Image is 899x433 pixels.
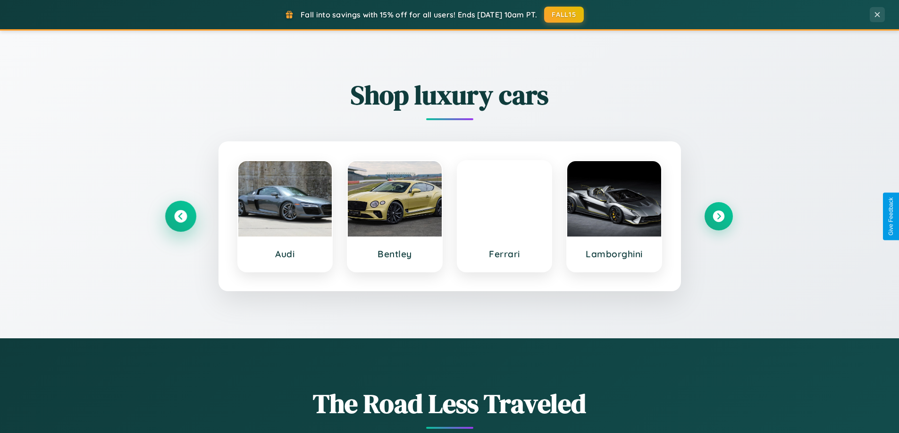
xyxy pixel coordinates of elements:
span: Fall into savings with 15% off for all users! Ends [DATE] 10am PT. [301,10,537,19]
div: Give Feedback [888,197,894,236]
h3: Bentley [357,248,432,260]
h3: Audi [248,248,323,260]
button: FALL15 [544,7,584,23]
h1: The Road Less Traveled [167,385,733,422]
h3: Ferrari [467,248,542,260]
h3: Lamborghini [577,248,652,260]
h2: Shop luxury cars [167,77,733,113]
